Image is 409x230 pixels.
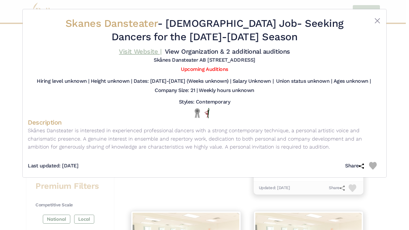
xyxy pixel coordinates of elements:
[119,48,161,55] a: Visit Website |
[233,78,274,85] h5: Salary Unknown |
[28,163,78,169] h5: Last updated: [DATE]
[57,17,352,43] h2: - - Seeking Dancers for the [DATE]-[DATE] Season
[204,108,209,118] img: All
[165,48,290,55] a: View Organization & 2 additional auditions
[66,17,158,29] span: Skanes Dansteater
[334,78,371,85] h5: Ages unknown |
[193,108,201,118] img: Local
[155,87,197,94] h5: Company Size: 21 |
[374,17,381,25] button: Close
[91,78,132,85] h5: Height unknown |
[134,78,231,85] h5: Dates: [DATE]-[DATE] (Weeks unknown) |
[179,99,230,105] h5: Styles: Contemporary
[345,163,369,169] h5: Share
[28,118,381,126] h4: Description
[154,57,255,64] h5: Skånes Dansteater AB [STREET_ADDRESS]
[37,78,89,85] h5: Hiring level unknown |
[199,87,254,94] h5: Weekly hours unknown
[28,126,381,151] p: Skånes Dansteater is interested in experienced professional dancers with a strong contemporary te...
[181,66,228,72] a: Upcoming Auditions
[369,162,377,170] img: Heart
[276,78,332,85] h5: Union status unknown |
[166,17,297,29] span: [DEMOGRAPHIC_DATA] Job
